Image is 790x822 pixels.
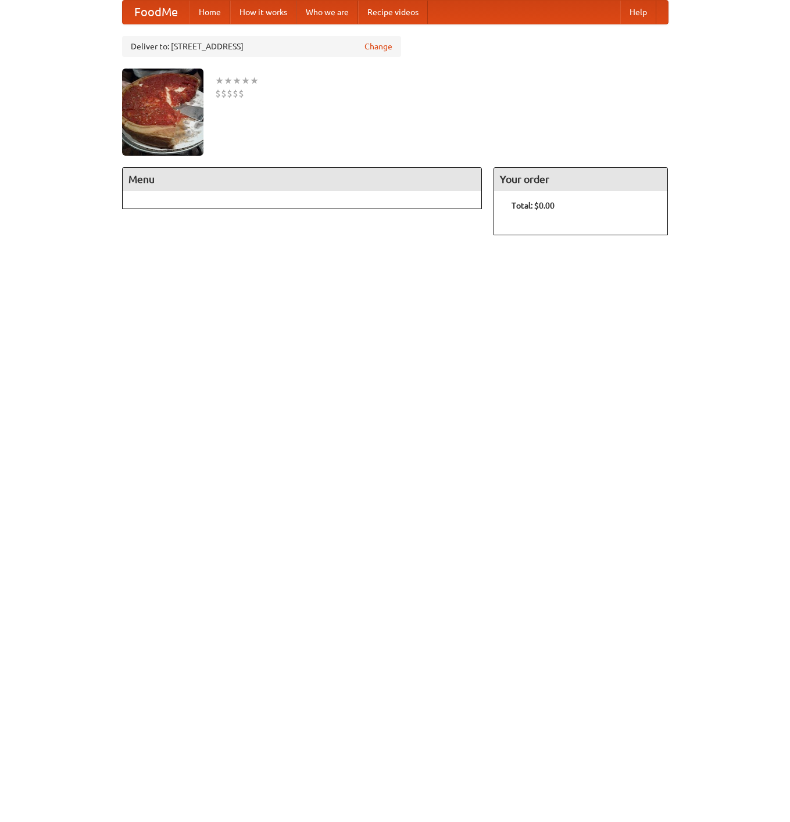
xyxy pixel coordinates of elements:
a: Help [620,1,656,24]
li: $ [221,87,227,100]
a: Who we are [296,1,358,24]
li: ★ [215,74,224,87]
li: ★ [233,74,241,87]
li: $ [215,87,221,100]
div: Deliver to: [STREET_ADDRESS] [122,36,401,57]
li: ★ [241,74,250,87]
b: Total: $0.00 [512,201,555,210]
li: ★ [224,74,233,87]
a: Change [364,41,392,52]
li: $ [227,87,233,100]
h4: Your order [494,168,667,191]
li: ★ [250,74,259,87]
a: Recipe videos [358,1,428,24]
img: angular.jpg [122,69,203,156]
li: $ [238,87,244,100]
h4: Menu [123,168,482,191]
li: $ [233,87,238,100]
a: Home [190,1,230,24]
a: How it works [230,1,296,24]
a: FoodMe [123,1,190,24]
